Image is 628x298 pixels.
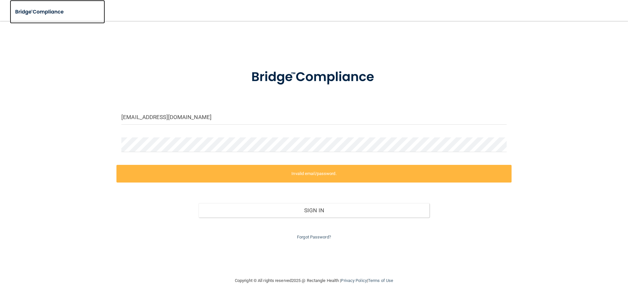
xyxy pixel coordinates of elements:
input: Email [121,110,507,125]
button: Sign In [199,203,430,218]
a: Forgot Password? [297,235,331,239]
label: Invalid email/password. [116,165,512,183]
a: Privacy Policy [341,278,367,283]
img: bridge_compliance_login_screen.278c3ca4.svg [238,60,390,94]
div: Copyright © All rights reserved 2025 @ Rectangle Health | | [195,270,433,291]
img: bridge_compliance_login_screen.278c3ca4.svg [10,5,70,19]
iframe: Drift Widget Chat Controller [515,252,620,278]
a: Terms of Use [368,278,393,283]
